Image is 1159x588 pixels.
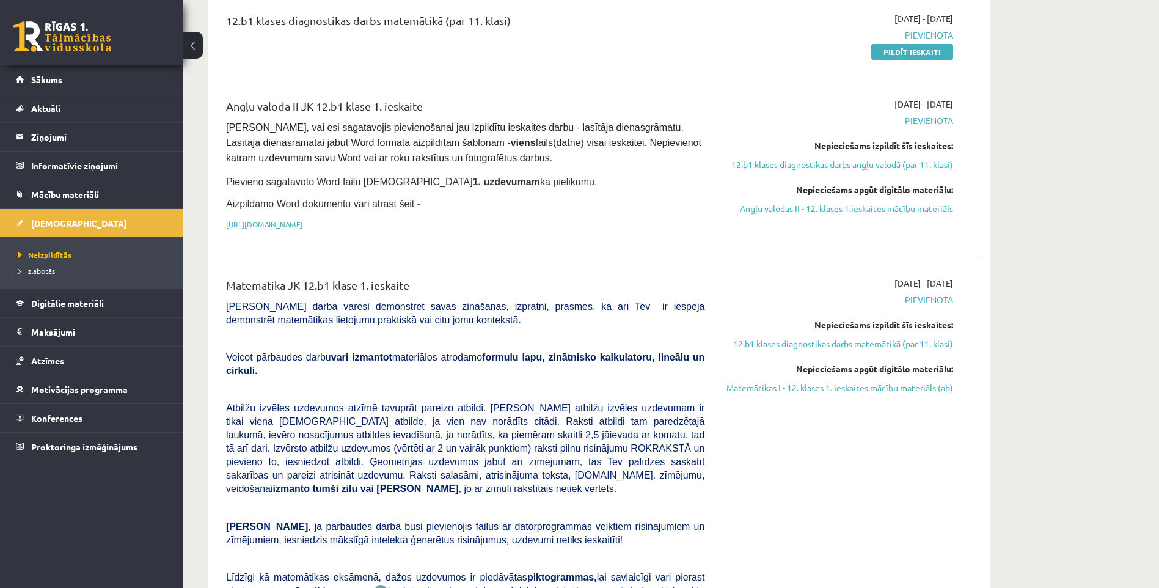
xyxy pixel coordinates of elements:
[723,183,953,196] div: Nepieciešams apgūt digitālo materiālu:
[31,218,127,229] span: [DEMOGRAPHIC_DATA]
[16,289,168,317] a: Digitālie materiāli
[226,177,597,187] span: Pievieno sagatavoto Word failu [DEMOGRAPHIC_DATA] kā pielikumu.
[18,249,171,260] a: Neizpildītās
[31,189,99,200] span: Mācību materiāli
[226,199,420,209] span: Aizpildāmo Word dokumentu vari atrast šeit -
[16,404,168,432] a: Konferences
[18,265,171,276] a: Izlabotās
[31,152,168,180] legend: Informatīvie ziņojumi
[894,12,953,25] span: [DATE] - [DATE]
[226,403,704,494] span: Atbilžu izvēles uzdevumos atzīmē tavuprāt pareizo atbildi. [PERSON_NAME] atbilžu izvēles uzdevuma...
[331,352,392,362] b: vari izmantot
[31,441,137,452] span: Proktoringa izmēģinājums
[473,177,540,187] strong: 1. uzdevumam
[226,277,704,300] div: Matemātika JK 12.b1 klase 1. ieskaite
[31,103,60,114] span: Aktuāli
[723,158,953,171] a: 12.b1 klases diagnostikas darbs angļu valodā (par 11. klasi)
[31,355,64,366] span: Atzīmes
[312,483,458,494] b: tumši zilu vai [PERSON_NAME]
[16,433,168,461] a: Proktoringa izmēģinājums
[226,98,704,120] div: Angļu valoda II JK 12.b1 klase 1. ieskaite
[16,152,168,180] a: Informatīvie ziņojumi
[527,572,597,582] b: piktogrammas,
[16,375,168,403] a: Motivācijas programma
[273,483,310,494] b: izmanto
[16,209,168,237] a: [DEMOGRAPHIC_DATA]
[16,318,168,346] a: Maksājumi
[31,318,168,346] legend: Maksājumi
[31,413,82,424] span: Konferences
[226,12,704,35] div: 12.b1 klases diagnostikas darbs matemātikā (par 11. klasi)
[31,74,62,85] span: Sākums
[511,138,536,148] strong: viens
[16,123,168,151] a: Ziņojumi
[723,139,953,152] div: Nepieciešams izpildīt šīs ieskaites:
[31,384,128,395] span: Motivācijas programma
[16,94,168,122] a: Aktuāli
[894,98,953,111] span: [DATE] - [DATE]
[723,318,953,331] div: Nepieciešams izpildīt šīs ieskaites:
[18,266,55,276] span: Izlabotās
[894,277,953,290] span: [DATE] - [DATE]
[723,114,953,127] span: Pievienota
[723,381,953,394] a: Matemātikas I - 12. klases 1. ieskaites mācību materiāls (ab)
[723,293,953,306] span: Pievienota
[226,352,704,376] span: Veicot pārbaudes darbu materiālos atrodamo
[31,298,104,309] span: Digitālie materiāli
[723,202,953,215] a: Angļu valodas II - 12. klases 1.ieskaites mācību materiāls
[226,122,704,163] span: [PERSON_NAME], vai esi sagatavojis pievienošanai jau izpildītu ieskaites darbu - lasītāja dienasg...
[226,301,704,325] span: [PERSON_NAME] darbā varēsi demonstrēt savas zināšanas, izpratni, prasmes, kā arī Tev ir iespēja d...
[13,21,111,52] a: Rīgas 1. Tālmācības vidusskola
[226,521,308,532] span: [PERSON_NAME]
[871,44,953,60] a: Pildīt ieskaiti
[226,352,704,376] b: formulu lapu, zinātnisko kalkulatoru, lineālu un cirkuli.
[723,362,953,375] div: Nepieciešams apgūt digitālo materiālu:
[18,250,71,260] span: Neizpildītās
[226,219,302,229] a: [URL][DOMAIN_NAME]
[16,65,168,94] a: Sākums
[16,180,168,208] a: Mācību materiāli
[723,337,953,350] a: 12.b1 klases diagnostikas darbs matemātikā (par 11. klasi)
[31,123,168,151] legend: Ziņojumi
[226,521,704,545] span: , ja pārbaudes darbā būsi pievienojis failus ar datorprogrammās veiktiem risinājumiem un zīmējumi...
[16,347,168,375] a: Atzīmes
[723,29,953,42] span: Pievienota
